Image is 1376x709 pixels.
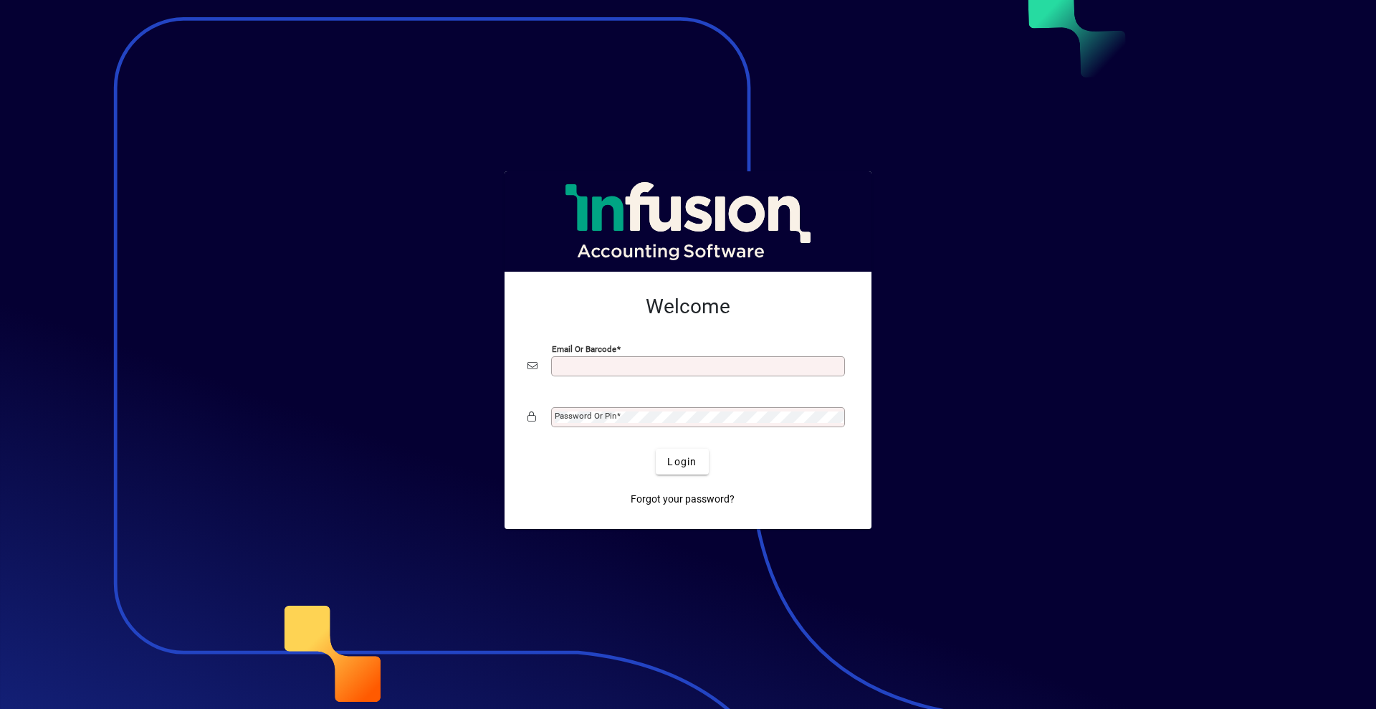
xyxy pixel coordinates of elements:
[625,486,740,512] a: Forgot your password?
[555,411,616,421] mat-label: Password or Pin
[656,449,708,475] button: Login
[667,455,697,470] span: Login
[631,492,735,507] span: Forgot your password?
[552,344,616,354] mat-label: Email or Barcode
[527,295,849,319] h2: Welcome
